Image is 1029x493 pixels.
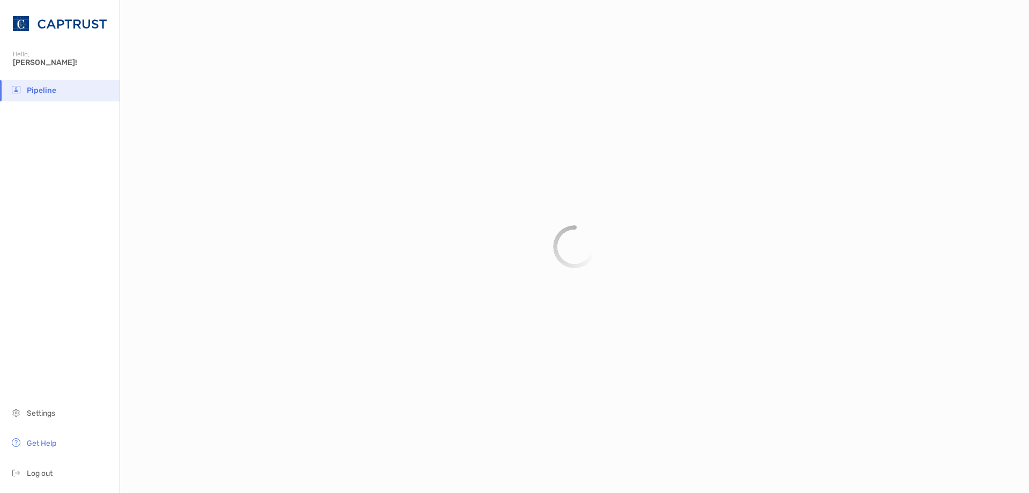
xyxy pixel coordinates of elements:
[10,406,23,419] img: settings icon
[27,86,56,95] span: Pipeline
[10,83,23,96] img: pipeline icon
[27,439,56,448] span: Get Help
[27,409,55,418] span: Settings
[10,436,23,449] img: get-help icon
[13,4,107,43] img: CAPTRUST Logo
[10,466,23,479] img: logout icon
[13,58,113,67] span: [PERSON_NAME]!
[27,469,53,478] span: Log out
